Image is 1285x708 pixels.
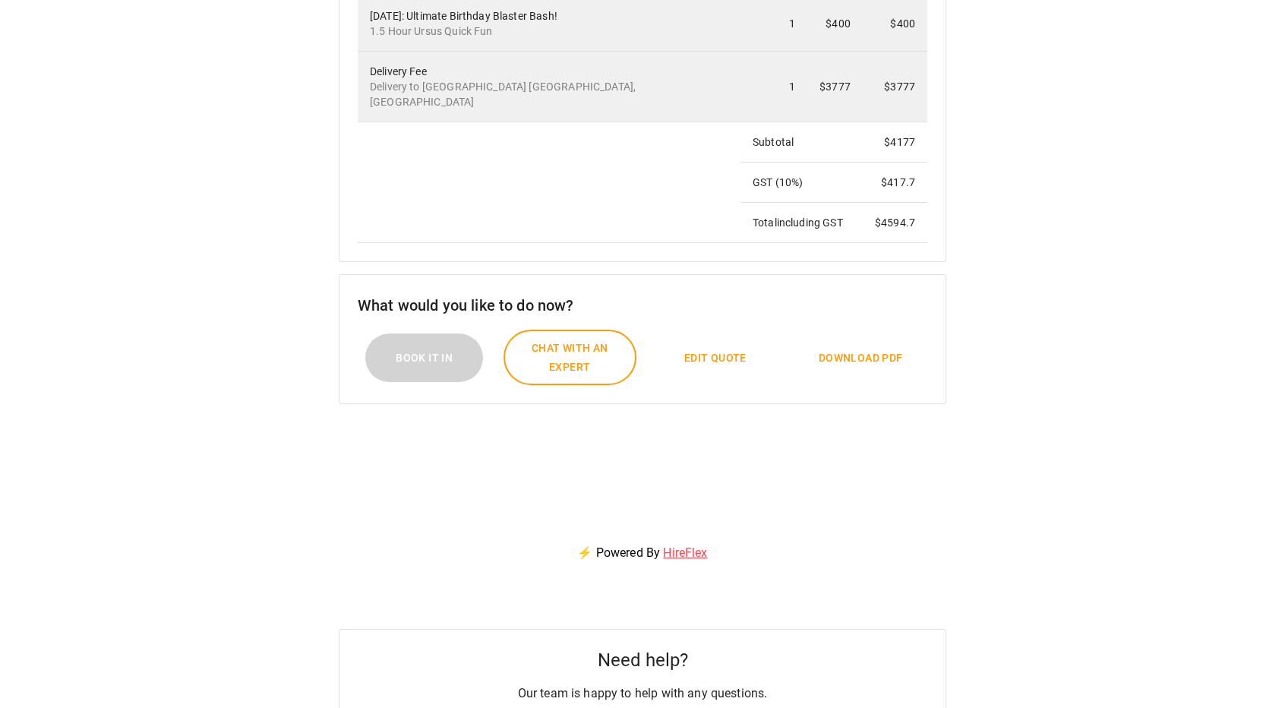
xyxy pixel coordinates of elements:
[740,52,807,122] td: 1
[740,163,863,203] td: GST ( 10 %)
[663,545,707,560] a: HireFlex
[358,293,927,318] h6: What would you like to do now?
[804,341,918,375] button: Download PDF
[396,349,453,368] span: Book it In
[684,349,747,368] span: Edit Quote
[370,79,728,109] p: Delivery to [GEOGRAPHIC_DATA] [GEOGRAPHIC_DATA], [GEOGRAPHIC_DATA]
[740,122,863,163] td: Subtotal
[370,8,728,39] div: [DATE]: Ultimate Birthday Blaster Bash!
[740,203,863,243] td: Total including GST
[520,339,620,376] span: Chat with an expert
[669,341,762,375] button: Edit Quote
[370,24,728,39] p: 1.5 Hour Ursus Quick Fun
[863,203,927,243] td: $ 4594.7
[504,330,637,385] button: Chat with an expert
[819,349,903,368] span: Download PDF
[863,163,927,203] td: $ 417.7
[370,64,728,109] div: Delivery Fee
[598,648,688,672] h5: Need help?
[807,52,863,122] td: $3777
[863,52,927,122] td: $3777
[518,684,768,703] p: Our team is happy to help with any questions.
[863,122,927,163] td: $ 4177
[559,526,725,580] p: ⚡ Powered By
[365,333,483,383] button: Book it In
